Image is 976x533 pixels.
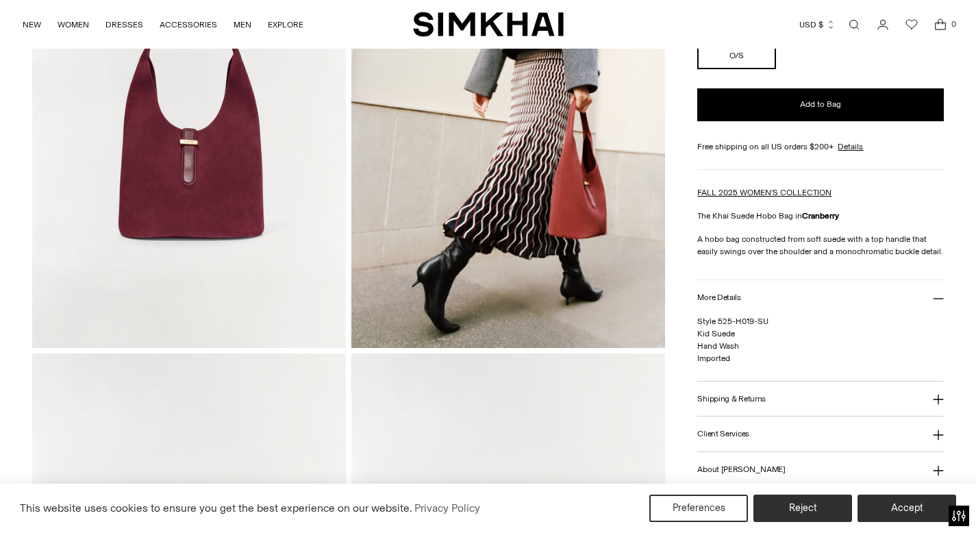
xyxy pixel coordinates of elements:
[898,11,925,38] a: Wishlist
[927,11,954,38] a: Open cart modal
[753,495,852,522] button: Reject
[697,317,768,363] span: Style 525-H019-SU Kid Suede Hand Wash Imported
[11,481,138,522] iframe: Sign Up via Text for Offers
[105,10,143,40] a: DRESSES
[20,501,412,515] span: This website uses cookies to ensure you get the best experience on our website.
[697,382,944,417] button: Shipping & Returns
[799,10,836,40] button: USD $
[697,280,944,315] button: More Details
[947,18,960,30] span: 0
[840,11,868,38] a: Open search modal
[697,188,831,197] a: FALL 2025 WOMEN'S COLLECTION
[697,140,944,153] div: Free shipping on all US orders $200+
[697,395,766,404] h3: Shipping & Returns
[697,430,749,438] h3: Client Services
[697,293,740,302] h3: More Details
[412,498,482,519] a: Privacy Policy (opens in a new tab)
[802,211,839,221] strong: Cranberry
[838,140,863,153] a: Details
[234,10,251,40] a: MEN
[697,42,776,69] button: O/S
[268,10,303,40] a: EXPLORE
[58,10,89,40] a: WOMEN
[413,11,564,38] a: SIMKHAI
[697,210,944,222] p: The Khai Suede Hobo Bag in
[858,495,956,522] button: Accept
[697,452,944,487] button: About [PERSON_NAME]
[800,99,841,110] span: Add to Bag
[869,11,897,38] a: Go to the account page
[697,417,944,451] button: Client Services
[697,88,944,121] button: Add to Bag
[649,495,748,522] button: Preferences
[697,233,944,258] p: A hobo bag constructed from soft suede with a top handle that easily swings over the shoulder and...
[160,10,217,40] a: ACCESSORIES
[23,10,41,40] a: NEW
[697,465,785,474] h3: About [PERSON_NAME]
